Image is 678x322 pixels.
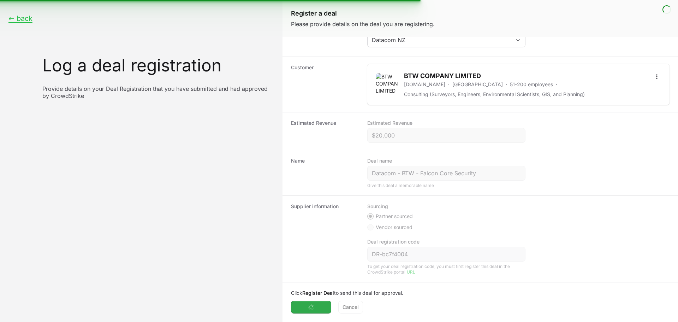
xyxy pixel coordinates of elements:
div: Give this deal a memorable name [367,183,525,188]
b: Register Deal [302,290,334,296]
a: URL [407,269,415,275]
dt: Supplier information [291,203,359,275]
button: ← back [8,14,32,23]
legend: Sourcing [367,203,388,210]
p: Please provide details on the deal you are registering. [291,20,670,28]
span: · [448,81,450,88]
div: To get your deal registration code, you must first register this deal in the CrowdStrike portal [367,264,525,275]
dt: Estimated Revenue [291,119,359,143]
p: [GEOGRAPHIC_DATA] [452,81,503,88]
p: Click to send this deal for approval. [291,289,670,297]
dt: Customer [291,64,359,105]
h1: Log a deal registration [42,57,274,74]
label: Deal name [367,157,392,164]
h1: Register a deal [291,8,670,18]
span: · [506,81,507,88]
p: Consulting (Surveyors, Engineers, Environmental Scientists, GIS, and Planning) [404,91,585,98]
button: Open options [653,71,661,82]
label: Deal registration code [367,238,420,245]
img: BTW COMPANY LIMITED [376,73,398,96]
span: Vendor sourced [376,224,412,231]
div: Open [511,33,525,47]
a: [DOMAIN_NAME] [404,81,445,88]
span: Partner sourced [376,213,413,220]
h2: BTW COMPANY LIMITED [404,71,647,81]
label: Estimated Revenue [367,119,412,127]
p: 51-200 employees [510,81,553,88]
p: Provide details on your Deal Registration that you have submitted and had approved by CrowdStrike [42,85,274,99]
dt: Name [291,157,359,188]
span: · [556,81,557,88]
input: $ [372,131,521,140]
